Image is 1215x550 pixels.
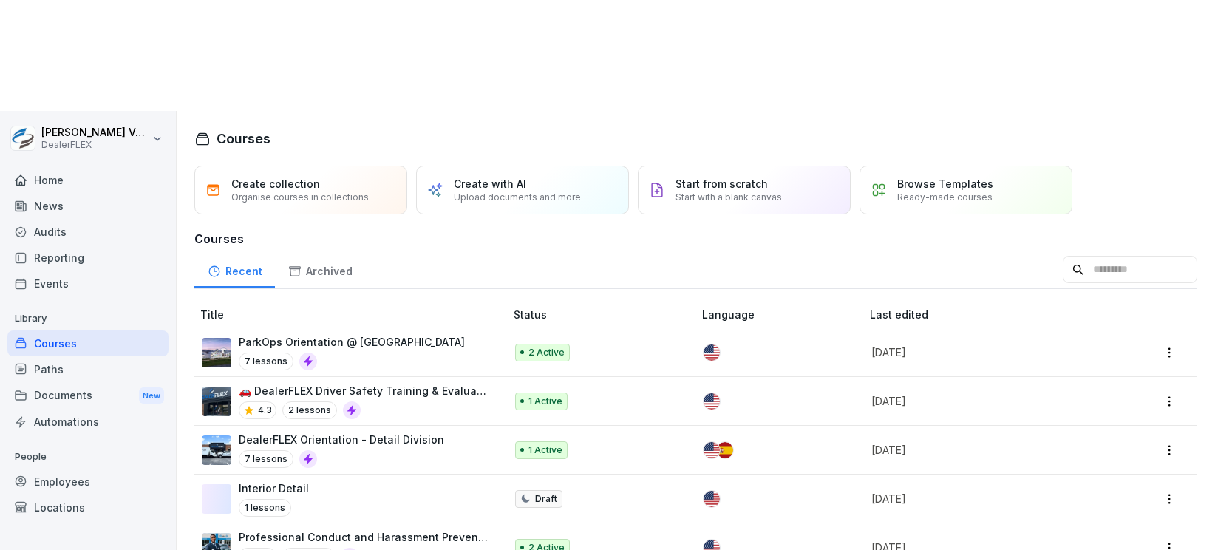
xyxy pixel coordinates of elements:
p: Start from scratch [675,177,768,190]
a: DocumentsNew [7,382,169,410]
p: 1 lessons [239,499,291,517]
p: [DATE] [871,393,1095,409]
div: Documents [7,382,169,410]
p: Upload documents and more [454,191,581,203]
p: Draft [535,492,557,506]
img: us.svg [704,442,720,458]
p: [PERSON_NAME] Varoutsos [41,126,149,139]
a: Audits [7,219,169,245]
p: Create collection [231,177,320,190]
img: es.svg [717,442,733,458]
p: DealerFLEX [41,140,149,150]
h1: Courses [217,129,270,149]
p: 1 Active [528,444,562,457]
p: Language [702,307,864,322]
a: Employees [7,469,169,495]
img: nnqojl1deux5lw6n86ll0x7s.png [202,338,231,367]
img: iylp24rw87ejcq0bh277qvmh.png [202,435,231,465]
a: Locations [7,495,169,520]
p: Organise courses in collections [231,191,369,203]
a: Home [7,167,169,193]
a: Archived [275,251,365,288]
p: [DATE] [871,344,1095,360]
p: 4.3 [258,404,272,417]
a: Paths [7,356,169,382]
div: New [139,387,164,404]
p: Title [200,307,508,322]
a: Events [7,271,169,296]
img: da8qswpfqixsakdmmzotmdit.png [202,387,231,416]
p: Interior Detail [239,481,309,496]
p: Start with a blank canvas [675,191,782,203]
p: 2 lessons [282,401,337,419]
p: DealerFLEX Orientation - Detail Division [239,432,444,447]
p: Browse Templates [897,177,993,190]
p: Create with AI [454,177,526,190]
p: Ready-made courses [897,191,993,203]
p: ParkOps Orientation @ [GEOGRAPHIC_DATA] [239,334,465,350]
p: [DATE] [871,491,1095,506]
p: 1 Active [528,395,562,408]
h3: Courses [194,230,1197,248]
p: [DATE] [871,442,1095,458]
p: Last edited [870,307,1113,322]
a: Recent [194,251,275,288]
p: 2 Active [528,346,565,359]
p: 🚗 DealerFLEX Driver Safety Training & Evaluation [239,383,490,398]
a: Automations [7,409,169,435]
p: People [7,445,169,469]
p: 7 lessons [239,450,293,468]
p: Library [7,307,169,330]
p: Status [514,307,696,322]
p: Professional Conduct and Harassment Prevention for Valet Employees [239,529,490,545]
a: Courses [7,330,169,356]
img: us.svg [704,491,720,507]
p: 7 lessons [239,353,293,370]
a: News [7,193,169,219]
img: us.svg [704,344,720,361]
a: Reporting [7,245,169,271]
img: us.svg [704,393,720,410]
